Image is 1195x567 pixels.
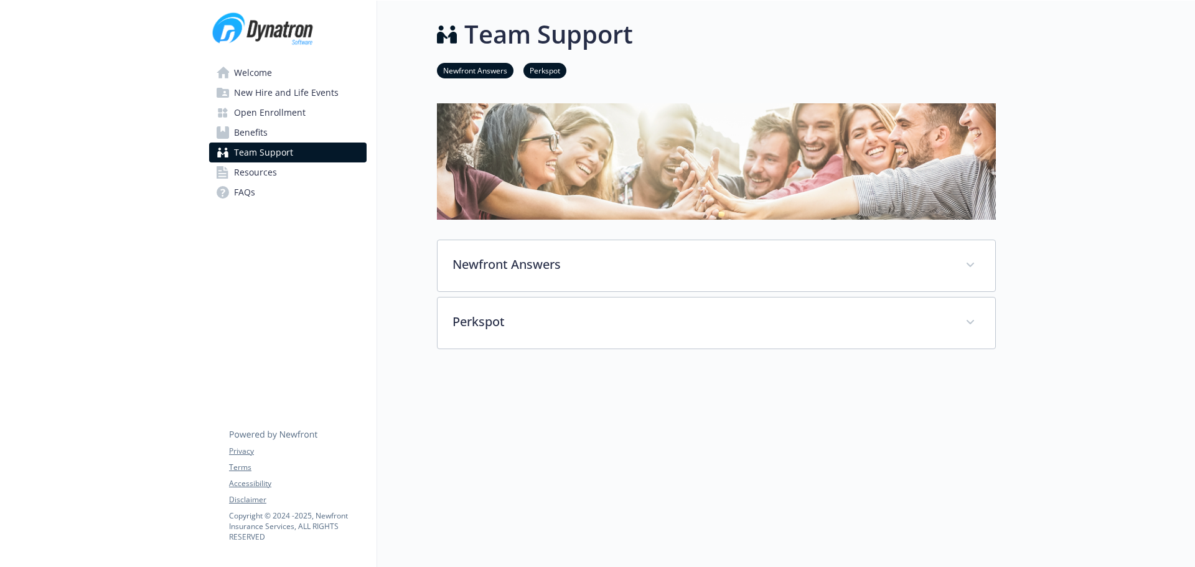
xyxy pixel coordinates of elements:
span: FAQs [234,182,255,202]
a: Newfront Answers [437,64,513,76]
p: Newfront Answers [452,255,950,274]
span: Open Enrollment [234,103,306,123]
a: Terms [229,462,366,473]
div: Newfront Answers [438,240,995,291]
a: Welcome [209,63,367,83]
a: Open Enrollment [209,103,367,123]
a: Accessibility [229,478,366,489]
a: Benefits [209,123,367,143]
a: Privacy [229,446,366,457]
p: Copyright © 2024 - 2025 , Newfront Insurance Services, ALL RIGHTS RESERVED [229,510,366,542]
a: FAQs [209,182,367,202]
h1: Team Support [464,16,633,53]
a: Disclaimer [229,494,366,505]
span: New Hire and Life Events [234,83,339,103]
img: team support page banner [437,103,996,220]
span: Resources [234,162,277,182]
p: Perkspot [452,312,950,331]
span: Benefits [234,123,268,143]
a: Resources [209,162,367,182]
div: Perkspot [438,298,995,349]
span: Welcome [234,63,272,83]
a: New Hire and Life Events [209,83,367,103]
a: Team Support [209,143,367,162]
a: Perkspot [523,64,566,76]
span: Team Support [234,143,293,162]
